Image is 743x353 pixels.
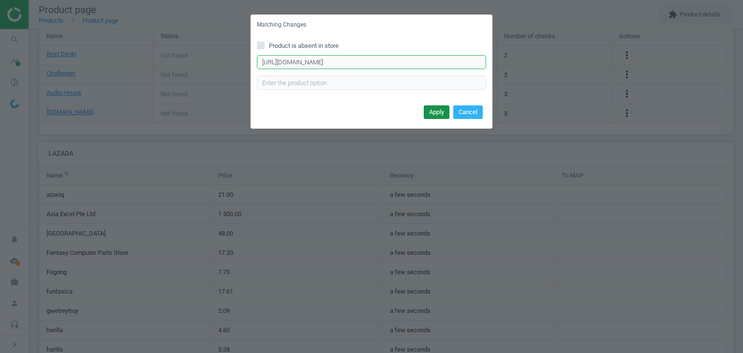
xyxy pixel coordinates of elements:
[257,55,486,70] input: Enter correct product URL
[267,42,341,50] span: Product is absent in store
[424,105,449,119] button: Apply
[257,21,306,29] h5: Matching Changes
[453,105,483,119] button: Cancel
[257,75,486,90] input: Enter the product option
